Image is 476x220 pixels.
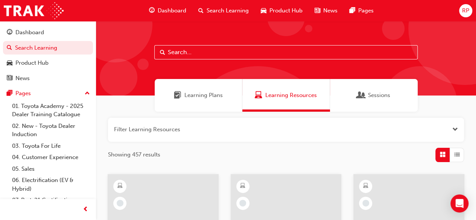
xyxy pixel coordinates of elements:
a: News [3,71,93,85]
a: Learning PlansLearning Plans [155,79,242,112]
span: news-icon [7,75,12,82]
a: car-iconProduct Hub [255,3,309,18]
span: Sessions [368,91,390,100]
a: 02. New - Toyota Dealer Induction [9,120,93,140]
button: Pages [3,86,93,100]
span: Learning Resources [255,91,262,100]
a: 03. Toyota For Life [9,140,93,152]
a: guage-iconDashboard [143,3,192,18]
a: Learning ResourcesLearning Resources [242,79,330,112]
span: guage-icon [7,29,12,36]
span: search-icon [7,45,12,52]
span: learningRecordVerb_NONE-icon [362,200,369,206]
a: pages-iconPages [344,3,380,18]
span: up-icon [85,89,90,99]
a: Search Learning [3,41,93,55]
img: Trak [4,2,64,19]
span: search-icon [198,6,204,15]
span: News [323,6,338,15]
span: RP [462,6,469,15]
span: learningResourceType_ELEARNING-icon [240,181,245,191]
span: learningResourceType_ELEARNING-icon [117,181,123,191]
span: Product Hub [269,6,303,15]
a: 01. Toyota Academy - 2025 Dealer Training Catalogue [9,100,93,120]
input: Search... [154,45,418,59]
a: SessionsSessions [330,79,418,112]
a: news-iconNews [309,3,344,18]
a: Product Hub [3,56,93,70]
span: Grid [440,150,446,159]
span: Search Learning [207,6,249,15]
div: News [15,74,30,83]
span: Pages [358,6,374,15]
span: learningResourceType_ELEARNING-icon [363,181,368,191]
div: Dashboard [15,28,44,37]
a: 04. Customer Experience [9,152,93,163]
span: car-icon [261,6,266,15]
button: DashboardSearch LearningProduct HubNews [3,24,93,86]
span: learningRecordVerb_NONE-icon [239,200,246,206]
span: Learning Resources [265,91,317,100]
span: learningRecordVerb_NONE-icon [117,200,123,206]
span: Learning Plans [174,91,181,100]
span: car-icon [7,60,12,67]
span: List [454,150,460,159]
a: 07. Parts21 Certification [9,194,93,206]
a: Dashboard [3,26,93,39]
span: Dashboard [158,6,186,15]
div: Product Hub [15,59,49,67]
a: 05. Sales [9,163,93,175]
span: Search [160,48,165,57]
button: RP [459,4,472,17]
span: news-icon [315,6,320,15]
div: Pages [15,89,31,98]
button: Open the filter [452,125,458,134]
span: prev-icon [83,205,88,214]
div: Open Intercom Messenger [450,194,468,212]
a: 06. Electrification (EV & Hybrid) [9,174,93,194]
span: guage-icon [149,6,155,15]
span: Sessions [357,91,365,100]
span: pages-icon [7,90,12,97]
a: search-iconSearch Learning [192,3,255,18]
span: Learning Plans [184,91,223,100]
span: Showing 457 results [108,150,160,159]
span: pages-icon [350,6,355,15]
